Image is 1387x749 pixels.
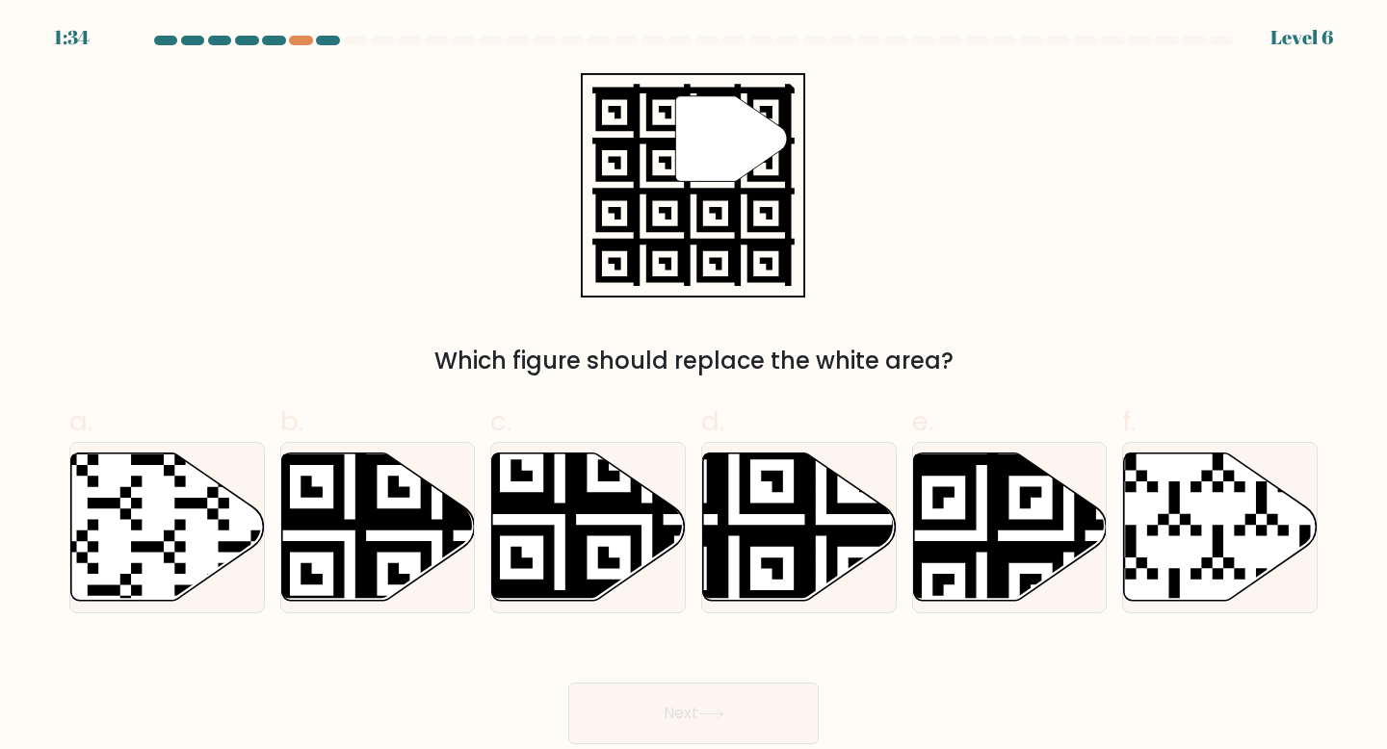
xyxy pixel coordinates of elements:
span: c. [490,402,511,440]
span: e. [912,402,933,440]
span: d. [701,402,724,440]
button: Next [568,683,819,744]
span: f. [1122,402,1136,440]
g: " [676,96,788,182]
div: Which figure should replace the white area? [81,344,1306,378]
span: a. [69,402,92,440]
span: b. [280,402,303,440]
div: Level 6 [1270,23,1333,52]
div: 1:34 [54,23,90,52]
